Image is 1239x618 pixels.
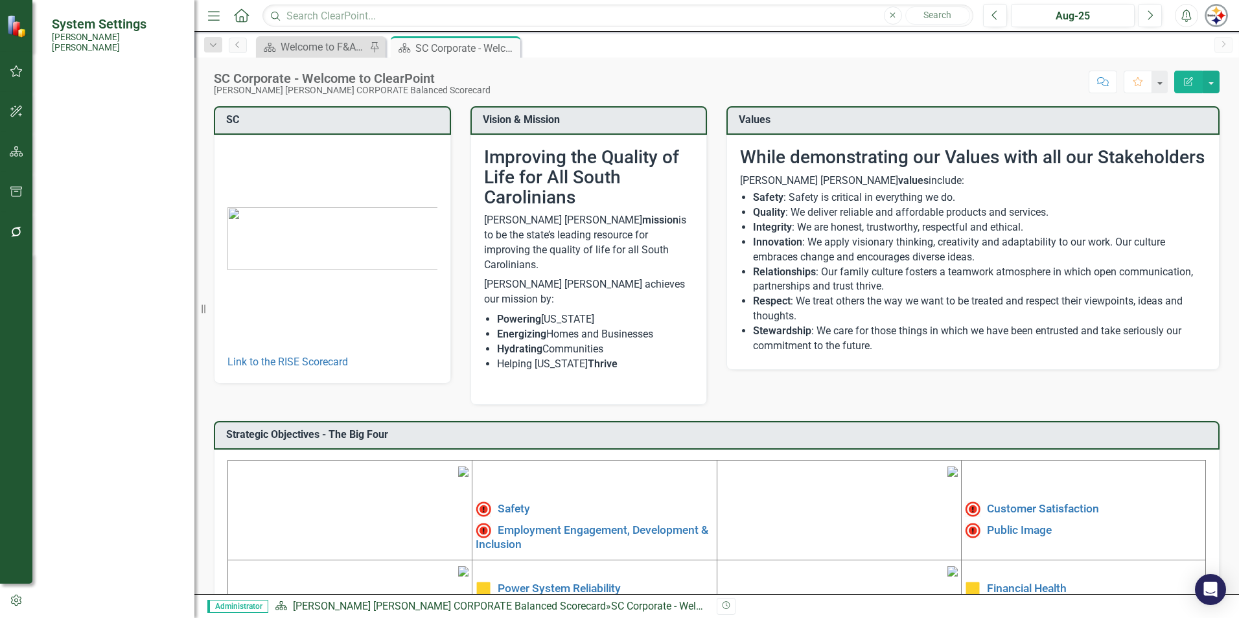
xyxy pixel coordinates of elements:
[753,190,1206,205] li: : Safety is critical in everything we do.
[497,357,694,372] li: Helping [US_STATE]
[52,334,181,349] div: Utilities
[753,265,1206,295] li: : Our family culture fosters a teamwork atmosphere in which open communication, partnerships and ...
[52,198,181,213] a: Reporting Frequencies
[987,502,1099,515] a: Customer Satisfaction
[476,581,491,597] img: Caution
[753,235,1206,265] li: : We apply visionary thinking, creativity and adaptability to our work. Our culture embraces chan...
[52,303,181,317] a: System Setup
[753,206,785,218] strong: Quality
[6,15,29,38] img: ClearPoint Strategy
[52,149,181,164] div: Reporting Periods
[458,466,469,477] img: mceclip1%20v4.png
[458,566,469,577] img: mceclip3%20v3.png
[753,205,1206,220] li: : We deliver reliable and affordable products and services.
[753,191,783,203] strong: Safety
[740,148,1206,168] h2: While demonstrating our Values with all our Stakeholders
[498,582,621,595] a: Power System Reliability
[898,174,929,187] strong: values
[476,523,491,538] img: Not Meeting Target
[476,501,491,517] img: High Alert
[497,328,546,340] strong: Energizing
[753,324,1206,354] li: : We care for those things in which we have been entrusted and take seriously our commitment to t...
[52,223,181,238] a: Fiscal Years
[947,466,958,477] img: mceclip2%20v3.png
[987,582,1067,595] a: Financial Health
[226,429,1212,441] h3: Strategic Objectives - The Big Four
[52,69,181,84] div: Users and Groups
[52,174,181,189] a: Reporting Periods
[52,358,181,373] a: Revision History
[923,10,951,20] span: Search
[476,523,708,550] a: Employment Engagement, Development & Inclusion
[497,312,694,327] li: [US_STATE]
[753,220,1206,235] li: : We are honest, trustworthy, respectful and ethical.
[52,383,181,398] a: Recycle Bin
[947,566,958,577] img: mceclip4.png
[1011,4,1135,27] button: Aug-25
[52,247,181,262] a: Master Periods
[52,32,181,53] small: [PERSON_NAME] [PERSON_NAME]
[753,266,816,278] strong: Relationships
[965,501,980,517] img: High Alert
[739,114,1212,126] h3: Values
[214,71,491,86] div: SC Corporate - Welcome to ClearPoint
[483,114,700,126] h3: Vision & Mission
[753,325,811,337] strong: Stewardship
[965,581,980,597] img: Caution
[52,118,181,133] a: Manage Groups
[588,358,618,370] strong: Thrive
[484,213,694,275] p: [PERSON_NAME] [PERSON_NAME] is to be the state’s leading resource for improving the quality of li...
[415,40,517,56] div: SC Corporate - Welcome to ClearPoint
[484,275,694,310] p: [PERSON_NAME] [PERSON_NAME] achieves our mission by:
[497,313,541,325] strong: Powering
[987,523,1052,536] a: Public Image
[227,356,348,368] a: Link to the RISE Scorecard
[1205,4,1228,27] img: Cambria Fayall
[52,93,181,108] a: Manage Users
[226,114,443,126] h3: SC
[259,39,366,55] a: Welcome to F&A Departmental Scorecard
[740,174,1206,189] p: [PERSON_NAME] [PERSON_NAME] include:
[497,343,542,355] strong: Hydrating
[611,600,783,612] div: SC Corporate - Welcome to ClearPoint
[497,327,694,342] li: Homes and Businesses
[905,6,970,25] button: Search
[498,502,530,515] a: Safety
[497,342,694,357] li: Communities
[484,148,694,207] h2: Improving the Quality of Life for All South Carolinians
[642,214,678,226] strong: mission
[281,39,366,55] div: Welcome to F&A Departmental Scorecard
[753,295,791,307] strong: Respect
[965,523,980,538] img: Not Meeting Target
[52,278,181,293] div: System Configuration
[1195,574,1226,605] div: Open Intercom Messenger
[1015,8,1130,24] div: Aug-25
[214,86,491,95] div: [PERSON_NAME] [PERSON_NAME] CORPORATE Balanced Scorecard
[753,221,792,233] strong: Integrity
[275,599,707,614] div: »
[753,236,802,248] strong: Innovation
[207,600,268,613] span: Administrator
[262,5,973,27] input: Search ClearPoint...
[753,294,1206,324] li: : We treat others the way we want to be treated and respect their viewpoints, ideas and thoughts.
[293,600,606,612] a: [PERSON_NAME] [PERSON_NAME] CORPORATE Balanced Scorecard
[52,16,181,32] span: System Settings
